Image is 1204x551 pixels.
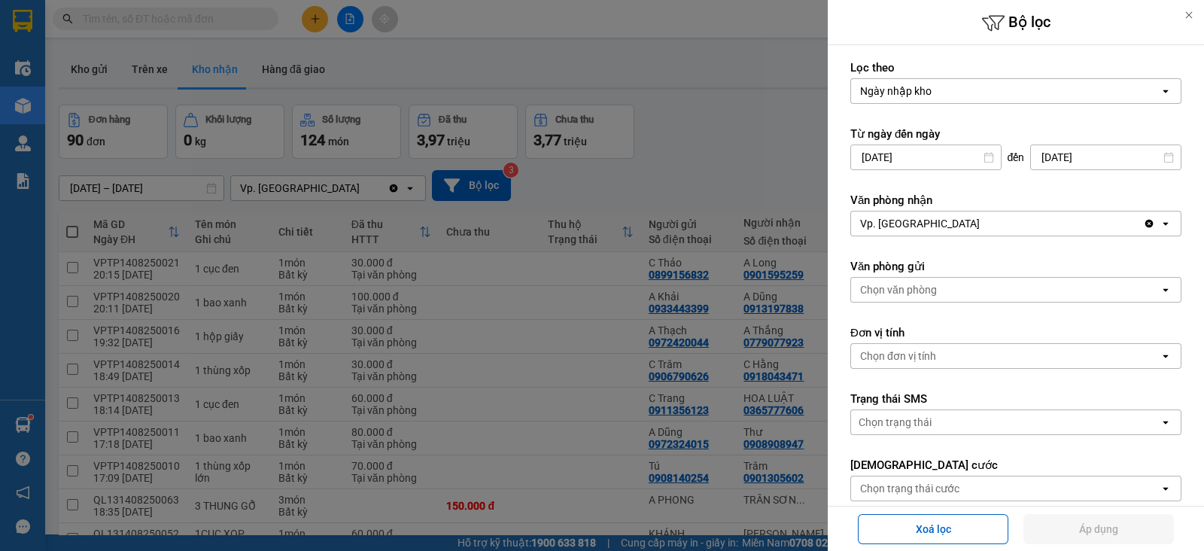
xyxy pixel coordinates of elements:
svg: open [1160,483,1172,495]
label: Trạng thái SMS [850,391,1181,406]
button: Áp dụng [1023,514,1174,544]
label: Văn phòng nhận [850,193,1181,208]
button: Xoá lọc [858,514,1008,544]
div: Ngày nhập kho [860,84,932,99]
div: Vp. [GEOGRAPHIC_DATA] [860,216,980,231]
label: Từ ngày đến ngày [850,126,1181,142]
input: Selected Vp. Phan Rang. [981,216,983,231]
div: Chọn trạng thái [859,415,932,430]
input: Select a date. [1031,145,1181,169]
label: Lọc theo [850,60,1181,75]
label: [DEMOGRAPHIC_DATA] cước [850,458,1181,473]
svg: Clear value [1143,218,1155,230]
input: Selected Ngày nhập kho. [933,84,935,99]
input: Select a date. [851,145,1001,169]
svg: open [1160,350,1172,362]
div: Chọn đơn vị tính [860,349,936,364]
svg: open [1160,284,1172,296]
h6: Bộ lọc [828,11,1204,35]
svg: open [1160,416,1172,428]
span: đến [1008,150,1025,165]
label: Văn phòng gửi [850,259,1181,274]
label: Đơn vị tính [850,325,1181,340]
div: Chọn trạng thái cước [860,481,959,496]
div: Chọn văn phòng [860,282,937,297]
svg: open [1160,85,1172,97]
svg: open [1160,218,1172,230]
